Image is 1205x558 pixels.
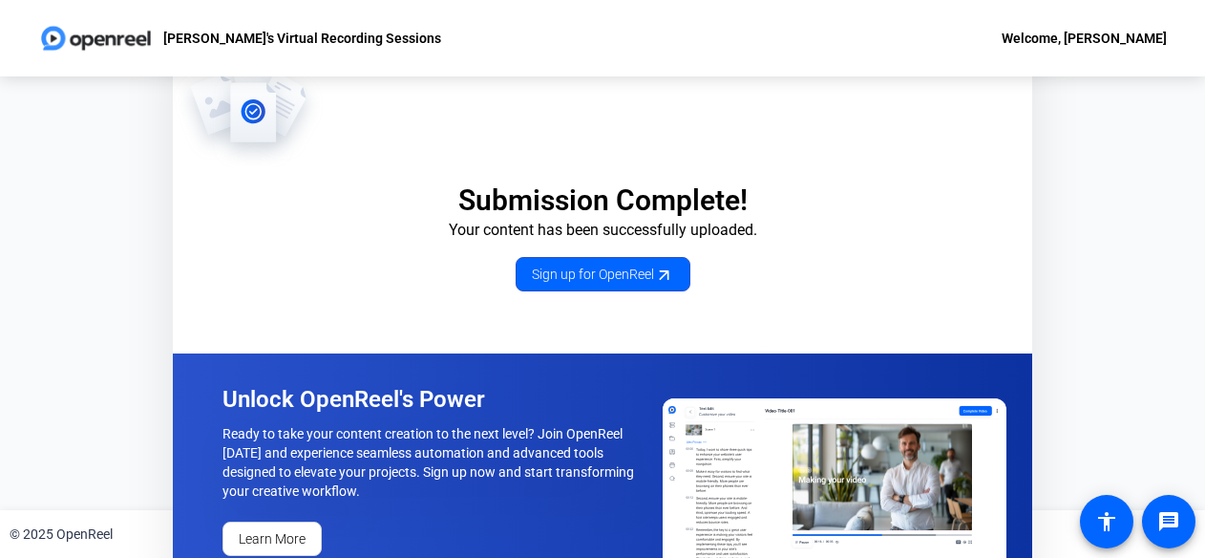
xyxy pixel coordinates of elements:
[173,43,325,167] img: OpenReel
[173,182,1032,219] p: Submission Complete!
[532,265,674,285] span: Sign up for OpenReel
[222,424,641,501] p: Ready to take your content creation to the next level? Join OpenReel [DATE] and experience seamle...
[163,27,441,50] p: [PERSON_NAME]'s Virtual Recording Sessions
[1157,510,1180,533] mat-icon: message
[1002,27,1167,50] div: Welcome, [PERSON_NAME]
[222,384,641,415] p: Unlock OpenReel's Power
[239,529,306,549] span: Learn More
[38,19,154,57] img: OpenReel logo
[173,219,1032,242] p: Your content has been successfully uploaded.
[222,522,322,556] a: Learn More
[516,257,690,291] a: Sign up for OpenReel
[1095,510,1118,533] mat-icon: accessibility
[10,525,113,545] div: © 2025 OpenReel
